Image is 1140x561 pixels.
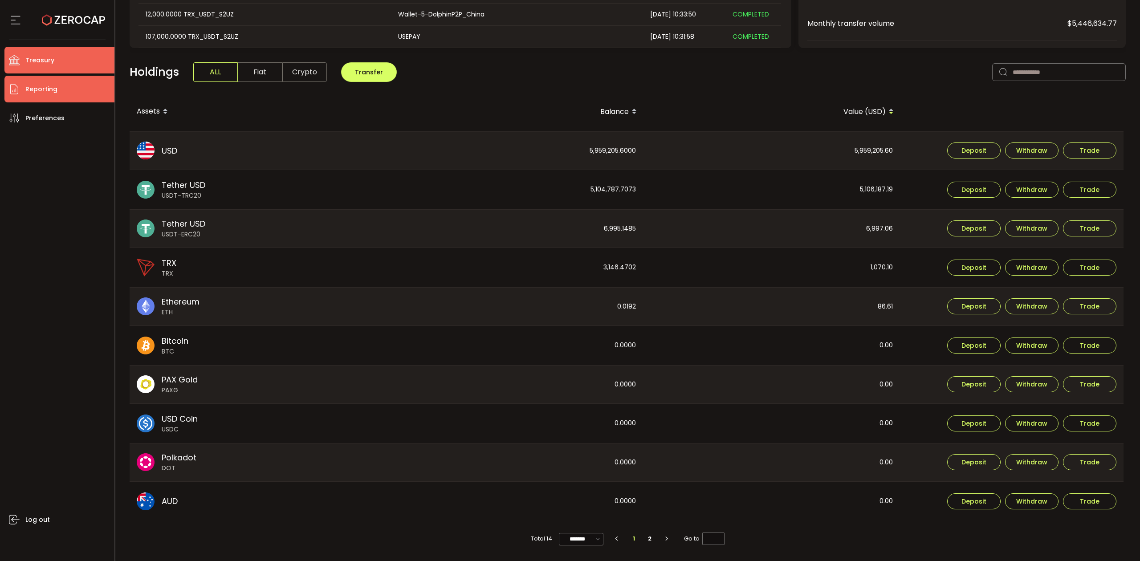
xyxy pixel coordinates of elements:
[1063,376,1116,392] button: Trade
[1080,498,1099,504] span: Trade
[137,142,155,159] img: usd_portfolio.svg
[387,482,643,521] div: 0.0000
[138,9,390,20] div: 12,000.0000 TRX_USDT_S2UZ
[137,453,155,471] img: dot_portfolio.svg
[391,9,642,20] div: Wallet-5-DolphinP2P_China
[387,170,643,209] div: 5,104,787.7073
[137,375,155,393] img: paxg_portfolio.svg
[1016,498,1047,504] span: Withdraw
[947,454,1001,470] button: Deposit
[626,533,642,545] li: 1
[1063,142,1116,159] button: Trade
[1063,298,1116,314] button: Trade
[387,404,643,443] div: 0.0000
[947,415,1001,431] button: Deposit
[961,459,986,465] span: Deposit
[961,147,986,154] span: Deposit
[961,342,986,349] span: Deposit
[1063,337,1116,354] button: Trade
[1005,337,1059,354] button: Withdraw
[387,210,643,248] div: 6,995.1485
[1080,342,1099,349] span: Trade
[1016,187,1047,193] span: Withdraw
[531,533,552,545] span: Total 14
[1005,454,1059,470] button: Withdraw
[25,112,65,125] span: Preferences
[137,492,155,510] img: aud_portfolio.svg
[137,297,155,315] img: eth_portfolio.svg
[961,264,986,271] span: Deposit
[162,296,199,308] span: Ethereum
[644,288,900,326] div: 86.61
[137,337,155,354] img: btc_portfolio.svg
[1063,220,1116,236] button: Trade
[1005,298,1059,314] button: Withdraw
[644,404,900,443] div: 0.00
[807,18,1067,29] span: Monthly transfer volume
[733,32,769,41] span: COMPLETED
[138,32,390,42] div: 107,000.0000 TRX_USDT_S2UZ
[1063,182,1116,198] button: Trade
[1005,182,1059,198] button: Withdraw
[162,145,177,157] span: USD
[947,220,1001,236] button: Deposit
[162,374,198,386] span: PAX Gold
[162,269,176,278] span: TRX
[1005,142,1059,159] button: Withdraw
[1095,518,1140,561] iframe: Chat Widget
[1005,415,1059,431] button: Withdraw
[1016,264,1047,271] span: Withdraw
[162,425,198,434] span: USDC
[355,68,383,77] span: Transfer
[162,335,188,347] span: Bitcoin
[644,248,900,287] div: 1,070.10
[644,482,900,521] div: 0.00
[947,337,1001,354] button: Deposit
[643,9,725,20] div: [DATE] 10:33:50
[961,225,986,232] span: Deposit
[643,32,725,42] div: [DATE] 10:31:58
[137,220,155,237] img: usdt_portfolio.svg
[1016,303,1047,309] span: Withdraw
[387,288,643,326] div: 0.0192
[1016,342,1047,349] span: Withdraw
[947,182,1001,198] button: Deposit
[644,210,900,248] div: 6,997.06
[162,230,205,239] span: USDT-ERC20
[644,366,900,404] div: 0.00
[1067,18,1117,29] span: $5,446,634.77
[1016,381,1047,387] span: Withdraw
[644,132,900,170] div: 5,959,205.60
[1080,420,1099,427] span: Trade
[1080,381,1099,387] span: Trade
[137,415,155,432] img: usdc_portfolio.svg
[162,218,205,230] span: Tether USD
[162,347,188,356] span: BTC
[130,64,179,81] span: Holdings
[642,533,658,545] li: 2
[1063,493,1116,509] button: Trade
[25,513,50,526] span: Log out
[238,62,282,82] span: Fiat
[137,259,155,276] img: trx_portfolio.png
[1063,415,1116,431] button: Trade
[137,181,155,199] img: usdt_portfolio.svg
[162,257,176,269] span: TRX
[25,54,54,67] span: Treasury
[947,298,1001,314] button: Deposit
[162,191,205,200] span: USDT-TRC20
[162,386,198,395] span: PAXG
[162,495,178,507] span: AUD
[282,62,327,82] span: Crypto
[1063,454,1116,470] button: Trade
[387,326,643,365] div: 0.0000
[1005,493,1059,509] button: Withdraw
[162,308,199,317] span: ETH
[130,104,387,119] div: Assets
[387,443,643,482] div: 0.0000
[961,498,986,504] span: Deposit
[387,132,643,170] div: 5,959,205.6000
[387,248,643,287] div: 3,146.4702
[341,62,397,82] button: Transfer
